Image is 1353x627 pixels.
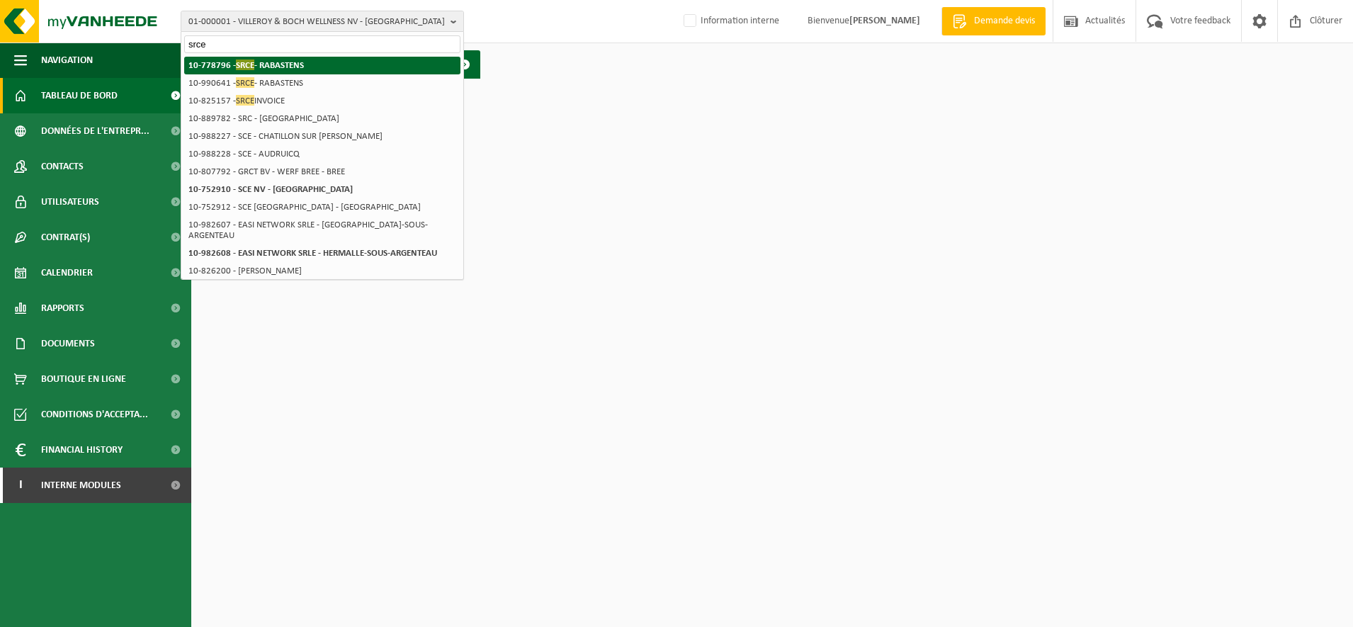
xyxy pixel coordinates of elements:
span: Boutique en ligne [41,361,126,397]
span: Contrat(s) [41,220,90,255]
span: Rapports [41,290,84,326]
button: 01-000001 - VILLEROY & BOCH WELLNESS NV - [GEOGRAPHIC_DATA] [181,11,464,32]
span: Navigation [41,43,93,78]
span: Contacts [41,149,84,184]
span: Demande devis [970,14,1038,28]
span: 01-000001 - VILLEROY & BOCH WELLNESS NV - [GEOGRAPHIC_DATA] [188,11,445,33]
span: Financial History [41,432,123,468]
strong: 10-752910 - SCE NV - [GEOGRAPHIC_DATA] [188,185,353,194]
li: 10-807792 - GRCT BV - WERF BREE - BREE [184,163,460,181]
span: Conditions d'accepta... [41,397,148,432]
li: 10-982607 - EASI NETWORK SRLE - [GEOGRAPHIC_DATA]-SOUS-ARGENTEAU [184,216,460,244]
span: SRCE [236,60,254,70]
li: 10-988228 - SCE - AUDRUICQ [184,145,460,163]
a: Demande devis [941,7,1046,35]
li: 10-990641 - - RABASTENS [184,74,460,92]
span: Tableau de bord [41,78,118,113]
li: 10-752912 - SCE [GEOGRAPHIC_DATA] - [GEOGRAPHIC_DATA] [184,198,460,216]
label: Information interne [681,11,779,32]
span: I [14,468,27,503]
li: 10-826200 - [PERSON_NAME] [184,262,460,280]
span: Calendrier [41,255,93,290]
strong: [PERSON_NAME] [849,16,920,26]
strong: 10-982608 - EASI NETWORK SRLE - HERMALLE-SOUS-ARGENTEAU [188,249,437,258]
span: SRCE [236,95,254,106]
input: Chercher des succursales liées [184,35,460,53]
li: 10-889782 - SRC - [GEOGRAPHIC_DATA] [184,110,460,128]
span: SRCE [236,77,254,88]
li: 10-825157 - INVOICE [184,92,460,110]
span: Données de l'entrepr... [41,113,149,149]
span: Interne modules [41,468,121,503]
span: Documents [41,326,95,361]
strong: 10-778796 - - RABASTENS [188,60,304,70]
span: Utilisateurs [41,184,99,220]
li: 10-988227 - SCE - CHATILLON SUR [PERSON_NAME] [184,128,460,145]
